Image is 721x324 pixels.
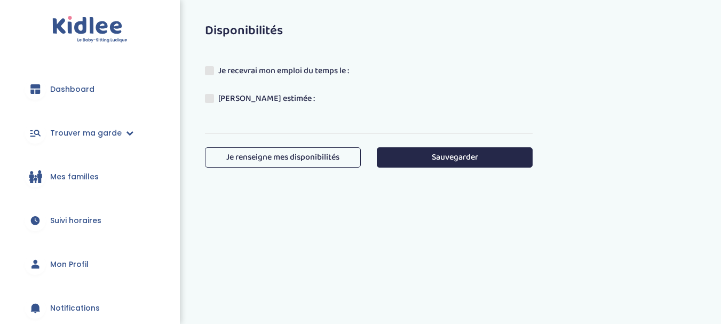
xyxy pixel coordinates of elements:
[205,92,323,108] label: [PERSON_NAME] estimée :
[16,114,164,152] a: Trouver ma garde
[50,259,89,270] span: Mon Profil
[52,16,128,43] img: logo.svg
[50,84,94,95] span: Dashboard
[50,215,101,226] span: Suivi horaires
[16,245,164,283] a: Mon Profil
[205,147,361,167] a: Je renseigne mes disponibilités
[50,128,122,139] span: Trouver ma garde
[205,65,357,81] label: Je recevrai mon emploi du temps le :
[16,201,164,240] a: Suivi horaires
[377,147,533,167] button: Sauvegarder
[50,303,100,314] span: Notifications
[50,171,99,183] span: Mes familles
[205,24,706,38] h3: Disponibilités
[16,70,164,108] a: Dashboard
[16,157,164,196] a: Mes familles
